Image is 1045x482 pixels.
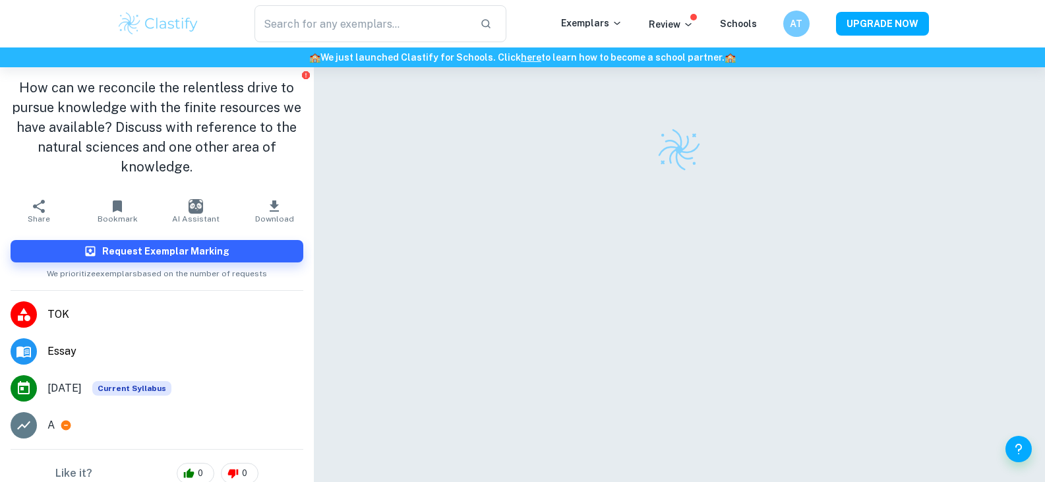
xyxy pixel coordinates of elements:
h6: Like it? [55,466,92,481]
span: Essay [47,344,303,359]
span: 🏫 [309,52,320,63]
span: Current Syllabus [92,381,171,396]
h6: Request Exemplar Marking [102,244,229,258]
img: Clastify logo [656,127,702,173]
button: Help and Feedback [1005,436,1032,462]
a: here [521,52,541,63]
span: TOK [47,307,303,322]
div: This exemplar is based on the current syllabus. Feel free to refer to it for inspiration/ideas wh... [92,381,171,396]
button: AT [783,11,810,37]
button: Bookmark [78,193,157,229]
span: [DATE] [47,380,82,396]
button: AI Assistant [157,193,235,229]
img: AI Assistant [189,199,203,214]
input: Search for any exemplars... [254,5,470,42]
a: Schools [720,18,757,29]
img: Clastify logo [117,11,200,37]
button: UPGRADE NOW [836,12,929,36]
span: We prioritize exemplars based on the number of requests [47,262,267,280]
span: 0 [191,467,210,480]
span: Download [255,214,294,224]
p: Exemplars [561,16,622,30]
button: Request Exemplar Marking [11,240,303,262]
span: 🏫 [725,52,736,63]
button: Download [235,193,314,229]
p: A [47,417,55,433]
h1: How can we reconcile the relentless drive to pursue knowledge with the finite resources we have a... [11,78,303,177]
span: Share [28,214,50,224]
p: Review [649,17,694,32]
span: 0 [235,467,254,480]
h6: AT [789,16,804,31]
span: Bookmark [98,214,138,224]
span: AI Assistant [172,214,220,224]
button: Report issue [301,70,311,80]
h6: We just launched Clastify for Schools. Click to learn how to become a school partner. [3,50,1042,65]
